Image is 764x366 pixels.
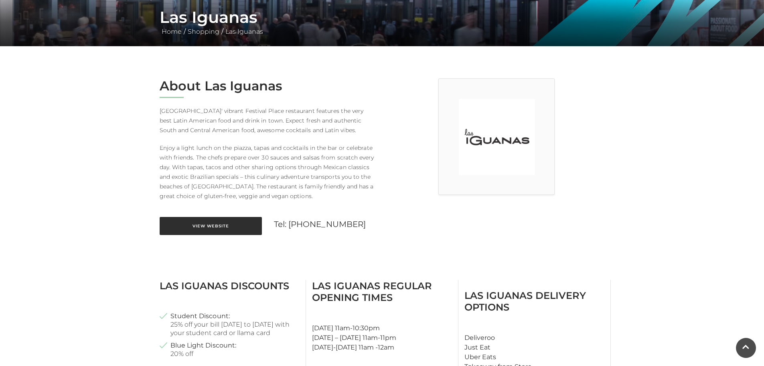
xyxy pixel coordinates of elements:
h1: Las Iguanas [160,8,605,27]
h3: Las Iguanas Delivery Options [464,290,604,313]
h2: About Las Iguanas [160,78,376,94]
a: Tel: [PHONE_NUMBER] [274,219,366,229]
a: Home [160,28,184,35]
strong: Blue Light Discount: [170,341,237,350]
li: 25% off your bill [DATE] to [DATE] with your student card or llama card [160,312,300,337]
a: Las Iguanas [223,28,265,35]
a: Shopping [186,28,221,35]
h3: Las Iguanas Discounts [160,280,300,292]
li: 20% off [160,341,300,358]
p: [GEOGRAPHIC_DATA]' vibrant Festival Place restaurant features the very best Latin American food a... [160,106,376,135]
p: Enjoy a light lunch on the piazza, tapas and cocktails in the bar or celebrate with friends. The ... [160,143,376,201]
a: View Website [160,217,262,235]
h3: Las Iguanas Regular Opening Times [312,280,452,303]
strong: Student Discount: [170,312,230,320]
div: / / [154,8,611,37]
